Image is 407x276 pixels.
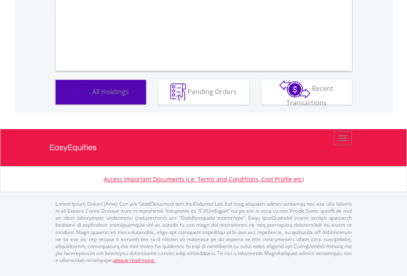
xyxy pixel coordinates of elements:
[92,87,129,96] span: All Holdings
[49,129,358,166] a: EasyEquities
[56,80,146,104] button: All Holdings
[170,83,186,101] img: pending_instructions-wht.png
[56,200,352,264] p: Lorem Ipsum Dolors (Ame) Con a/e SeddOeiusmod tem InciDiduntut Lab Etd mag aliquaen admin veniamq...
[73,83,91,101] img: holdings-wht.png
[158,80,249,104] button: Pending Orders
[104,175,304,183] a: Access Important Documents (i.e. Terms and Conditions, Cost Profile etc)
[279,80,310,98] img: transactions-zar-wht.png
[113,257,155,264] a: please read more:
[261,80,352,104] button: Recent Transactions
[188,87,237,96] span: Pending Orders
